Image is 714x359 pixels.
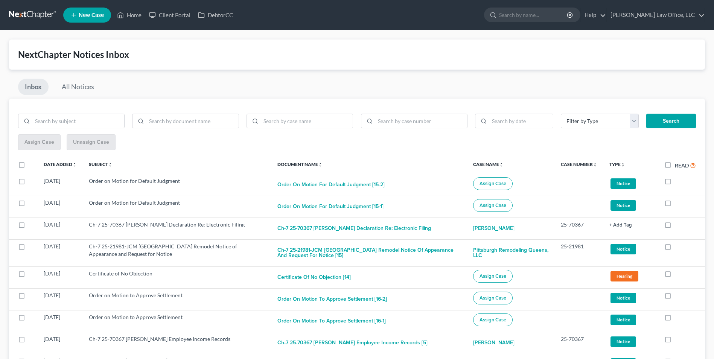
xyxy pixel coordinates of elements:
a: Hearing [609,270,652,282]
a: Notice [609,292,652,304]
td: 25-70367 [555,218,603,239]
i: unfold_more [621,163,625,167]
span: Assign Case [480,317,506,323]
a: Notice [609,177,652,190]
td: Ch-7 25-70367 [PERSON_NAME] Employee Income Records [83,332,271,354]
span: Assign Case [480,202,506,208]
td: Order on Motion to Approve Settlement [83,310,271,332]
td: [DATE] [38,288,83,310]
a: Pittsburgh Remodeling Queens, LLC [473,243,549,263]
a: Case Numberunfold_more [561,161,597,167]
a: Subjectunfold_more [89,161,113,167]
a: Inbox [18,79,49,95]
button: + Add Tag [609,223,632,228]
td: Ch-7 25-70367 [PERSON_NAME] Declaration Re: Electronic Filing [83,218,271,239]
button: Assign Case [473,270,513,283]
td: 25-21981 [555,239,603,266]
a: [PERSON_NAME] Law Office, LLC [607,8,705,22]
button: Order on Motion to Approve Settlement [16-1] [277,313,386,329]
span: Hearing [610,271,638,281]
button: Order on Motion for Default Judgment [15-1] [277,199,384,214]
input: Search by case name [261,114,353,128]
a: Notice [609,313,652,326]
a: Notice [609,335,652,348]
a: Case Nameunfold_more [473,161,504,167]
input: Search by case number [375,114,467,128]
a: Client Portal [145,8,194,22]
a: [PERSON_NAME] [473,221,515,236]
a: Document Nameunfold_more [277,161,323,167]
button: Ch-7 25-70367 [PERSON_NAME] Employee Income Records [5] [277,335,428,350]
i: unfold_more [72,163,77,167]
td: 25-70367 [555,332,603,354]
i: unfold_more [108,163,113,167]
button: Order on Motion to Approve Settlement [16-2] [277,292,387,307]
input: Search by name... [499,8,568,22]
td: [DATE] [38,266,83,288]
a: Help [581,8,606,22]
td: [DATE] [38,174,83,196]
span: Notice [610,336,636,347]
i: unfold_more [499,163,504,167]
td: Order on Motion to Approve Settlement [83,288,271,310]
button: Search [646,114,696,129]
button: Assign Case [473,313,513,326]
td: [DATE] [38,239,83,266]
input: Search by subject [32,114,124,128]
button: Ch-7 25-21981-JCM [GEOGRAPHIC_DATA] Remodel Notice of Appearance and Request for Notice [15] [277,243,461,263]
button: Assign Case [473,177,513,190]
span: Notice [610,244,636,254]
td: Certificate of No Objection [83,266,271,288]
div: NextChapter Notices Inbox [18,49,696,61]
button: Ch-7 25-70367 [PERSON_NAME] Declaration Re: Electronic Filing [277,221,431,236]
a: Notice [609,199,652,211]
td: [DATE] [38,332,83,354]
button: Assign Case [473,292,513,304]
a: Home [113,8,145,22]
span: Notice [610,315,636,325]
span: Assign Case [480,295,506,301]
button: Assign Case [473,199,513,212]
td: [DATE] [38,218,83,239]
i: unfold_more [318,163,323,167]
span: Notice [610,178,636,189]
td: Order on Motion for Default Judgment [83,174,271,196]
a: Date Addedunfold_more [44,161,77,167]
span: Assign Case [480,181,506,187]
td: [DATE] [38,310,83,332]
td: Order on Motion for Default Judgment [83,196,271,218]
a: Notice [609,243,652,255]
a: DebtorCC [194,8,237,22]
input: Search by document name [146,114,238,128]
i: unfold_more [593,163,597,167]
a: Typeunfold_more [609,161,625,167]
span: Notice [610,200,636,210]
button: Order on Motion for Default Judgment [15-2] [277,177,385,192]
span: Assign Case [480,273,506,279]
td: [DATE] [38,196,83,218]
td: Ch-7 25-21981-JCM [GEOGRAPHIC_DATA] Remodel Notice of Appearance and Request for Notice [83,239,271,266]
span: New Case [79,12,104,18]
a: [PERSON_NAME] [473,335,515,350]
label: Read [675,161,689,169]
button: Certificate of No Objection [14] [277,270,351,285]
a: + Add Tag [609,221,652,228]
span: Notice [610,293,636,303]
input: Search by date [489,114,553,128]
a: All Notices [55,79,101,95]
